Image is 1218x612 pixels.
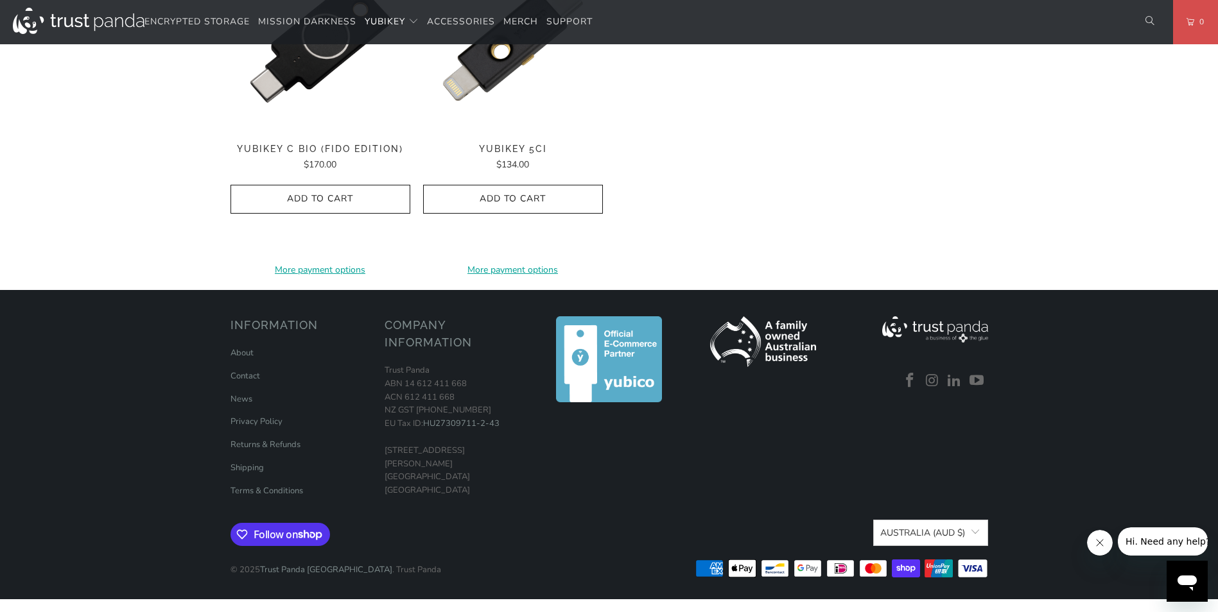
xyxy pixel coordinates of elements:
a: YubiKey C Bio (FIDO Edition) $170.00 [231,144,410,172]
iframe: Close message [1087,530,1113,556]
span: Accessories [427,15,495,28]
span: YubiKey C Bio (FIDO Edition) [231,144,410,155]
a: Privacy Policy [231,416,283,427]
a: Merch [503,7,538,37]
iframe: Message from company [1118,527,1208,556]
span: Hi. Need any help? [8,9,92,19]
a: Accessories [427,7,495,37]
a: Trust Panda Australia on Facebook [901,373,920,389]
a: More payment options [231,263,410,277]
a: YubiKey 5Ci $134.00 [423,144,603,172]
a: Shipping [231,462,264,473]
a: Trust Panda Australia on LinkedIn [945,373,964,389]
a: Trust Panda Australia on YouTube [968,373,987,389]
a: Trust Panda Australia on Instagram [923,373,942,389]
a: Support [546,7,593,37]
a: Contact [231,370,260,382]
span: 0 [1194,15,1205,29]
button: Australia (AUD $) [873,520,987,546]
span: Merch [503,15,538,28]
span: Mission Darkness [258,15,356,28]
span: Add to Cart [437,194,589,205]
span: $134.00 [496,158,529,171]
a: News [231,393,252,405]
p: Trust Panda ABN 14 612 411 668 ACN 612 411 668 NZ GST [PHONE_NUMBER] EU Tax ID: [STREET_ADDRESS][... [385,364,526,497]
button: Add to Cart [423,185,603,214]
a: Encrypted Storage [144,7,250,37]
span: Encrypted Storage [144,15,250,28]
summary: YubiKey [365,7,419,37]
span: YubiKey [365,15,405,28]
iframe: Button to launch messaging window [1167,561,1208,602]
nav: Translation missing: en.navigation.header.main_nav [144,7,593,37]
a: Mission Darkness [258,7,356,37]
a: More payment options [423,263,603,277]
a: Returns & Refunds [231,439,300,450]
p: © 2025 . Trust Panda [231,550,441,577]
span: $170.00 [304,158,336,171]
img: Trust Panda Australia [13,8,144,34]
a: About [231,347,254,359]
span: YubiKey 5Ci [423,144,603,155]
button: Add to Cart [231,185,410,214]
span: Add to Cart [244,194,397,205]
a: Trust Panda [GEOGRAPHIC_DATA] [260,564,392,575]
span: Support [546,15,593,28]
a: HU27309711-2-43 [423,418,500,429]
a: Terms & Conditions [231,485,303,497]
